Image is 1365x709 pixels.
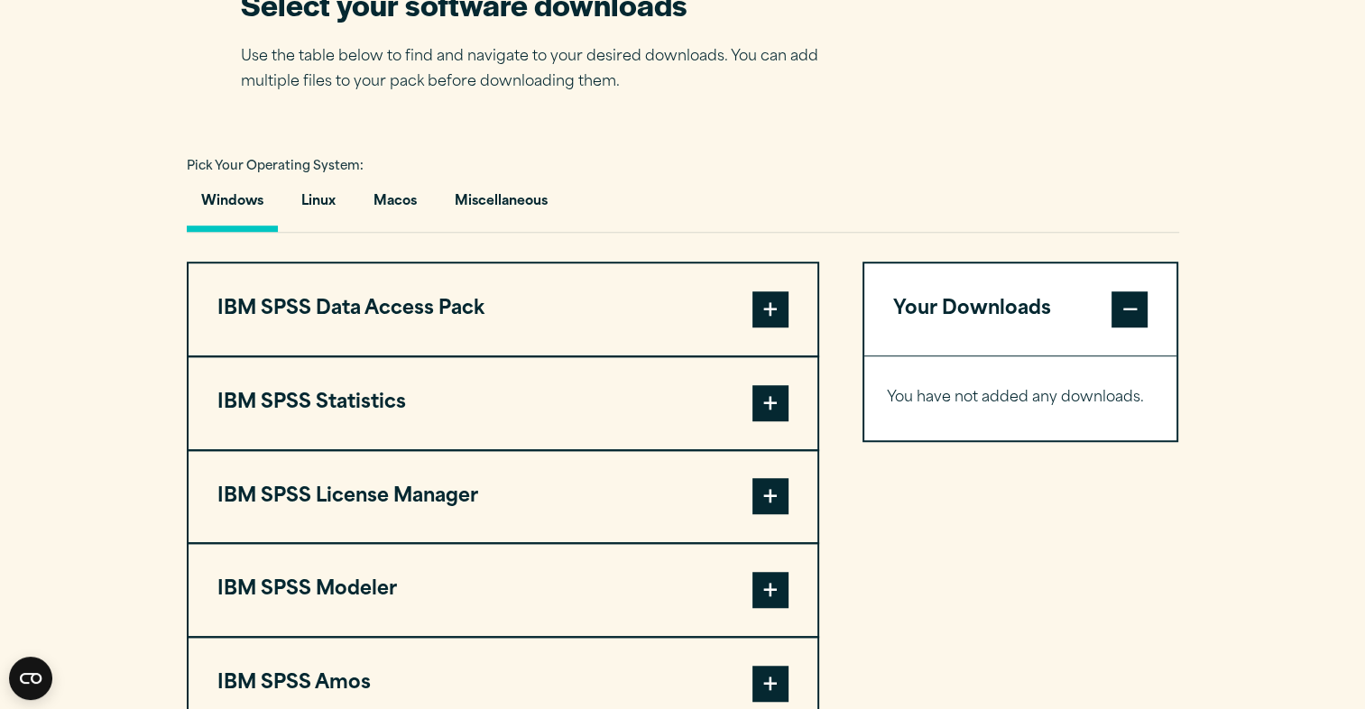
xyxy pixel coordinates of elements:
[359,180,431,232] button: Macos
[187,161,364,172] span: Pick Your Operating System:
[864,263,1177,355] button: Your Downloads
[887,385,1155,411] p: You have not added any downloads.
[189,357,817,449] button: IBM SPSS Statistics
[440,180,562,232] button: Miscellaneous
[864,355,1177,440] div: Your Downloads
[189,544,817,636] button: IBM SPSS Modeler
[241,44,845,97] p: Use the table below to find and navigate to your desired downloads. You can add multiple files to...
[187,180,278,232] button: Windows
[9,657,52,700] button: Open CMP widget
[189,451,817,543] button: IBM SPSS License Manager
[287,180,350,232] button: Linux
[189,263,817,355] button: IBM SPSS Data Access Pack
